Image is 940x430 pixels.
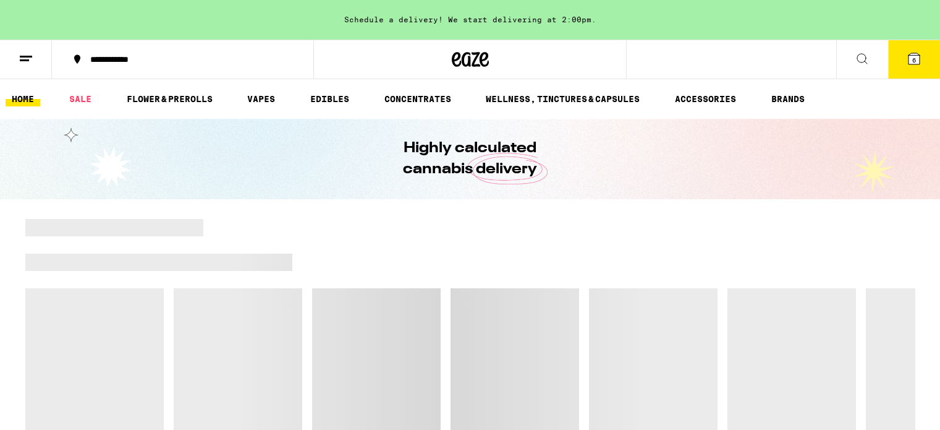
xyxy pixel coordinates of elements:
[63,92,98,106] a: SALE
[368,138,572,180] h1: Highly calculated cannabis delivery
[888,40,940,79] button: 6
[669,92,742,106] a: ACCESSORIES
[480,92,646,106] a: WELLNESS, TINCTURES & CAPSULES
[378,92,457,106] a: CONCENTRATES
[765,92,811,106] a: BRANDS
[121,92,219,106] a: FLOWER & PREROLLS
[6,92,40,106] a: HOME
[241,92,281,106] a: VAPES
[912,56,916,64] span: 6
[304,92,355,106] a: EDIBLES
